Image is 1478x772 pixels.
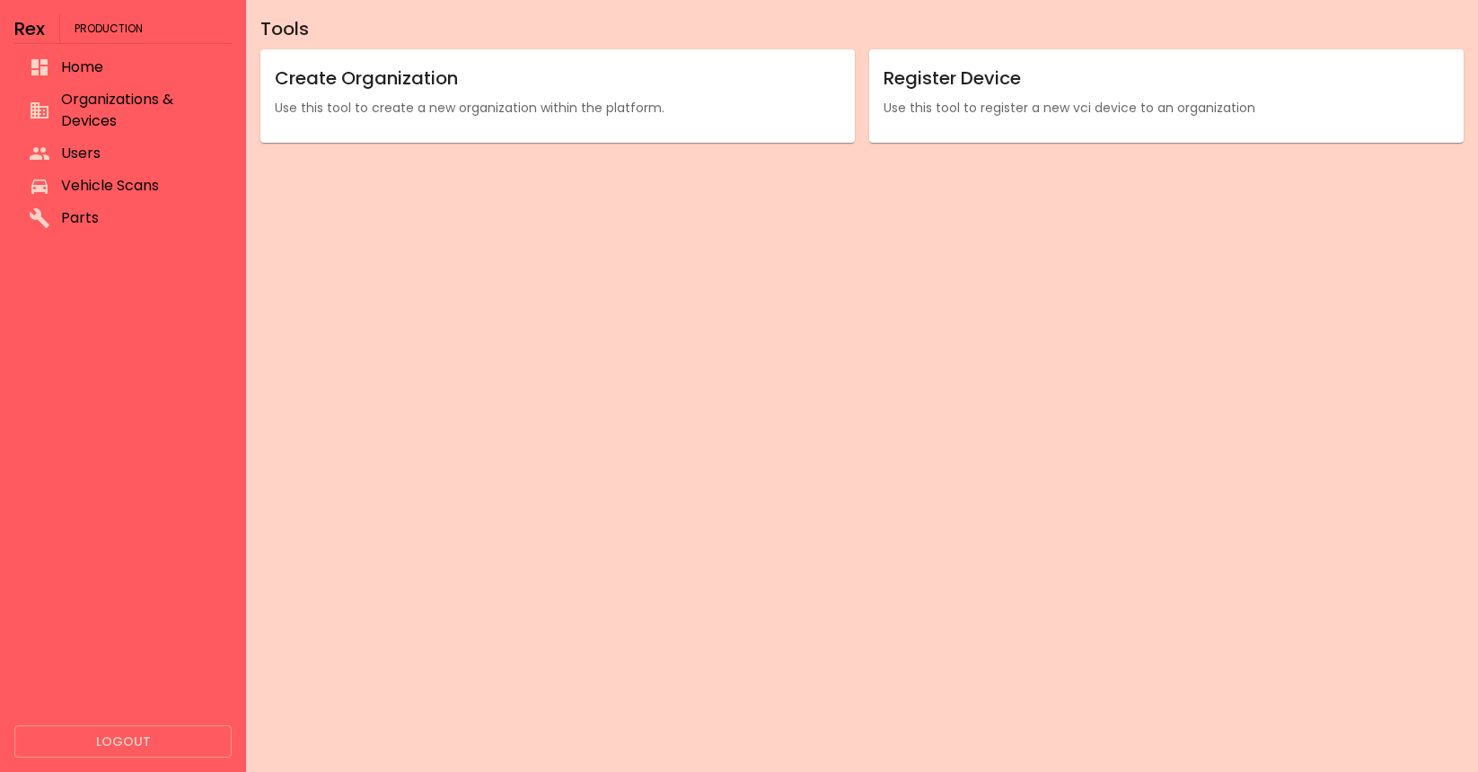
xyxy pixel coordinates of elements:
[61,207,217,229] span: Parts
[75,14,143,43] span: Production
[884,64,1449,92] h6: Register Device
[61,143,217,164] span: Users
[61,89,217,132] span: Organizations & Devices
[260,14,1464,43] h6: Tools
[61,57,217,78] span: Home
[14,14,45,43] h6: Rex
[275,99,840,117] p: Use this tool to create a new organization within the platform.
[275,64,840,92] h6: Create Organization
[884,99,1449,117] p: Use this tool to register a new vci device to an organization
[61,175,217,197] span: Vehicle Scans
[14,725,232,759] button: Logout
